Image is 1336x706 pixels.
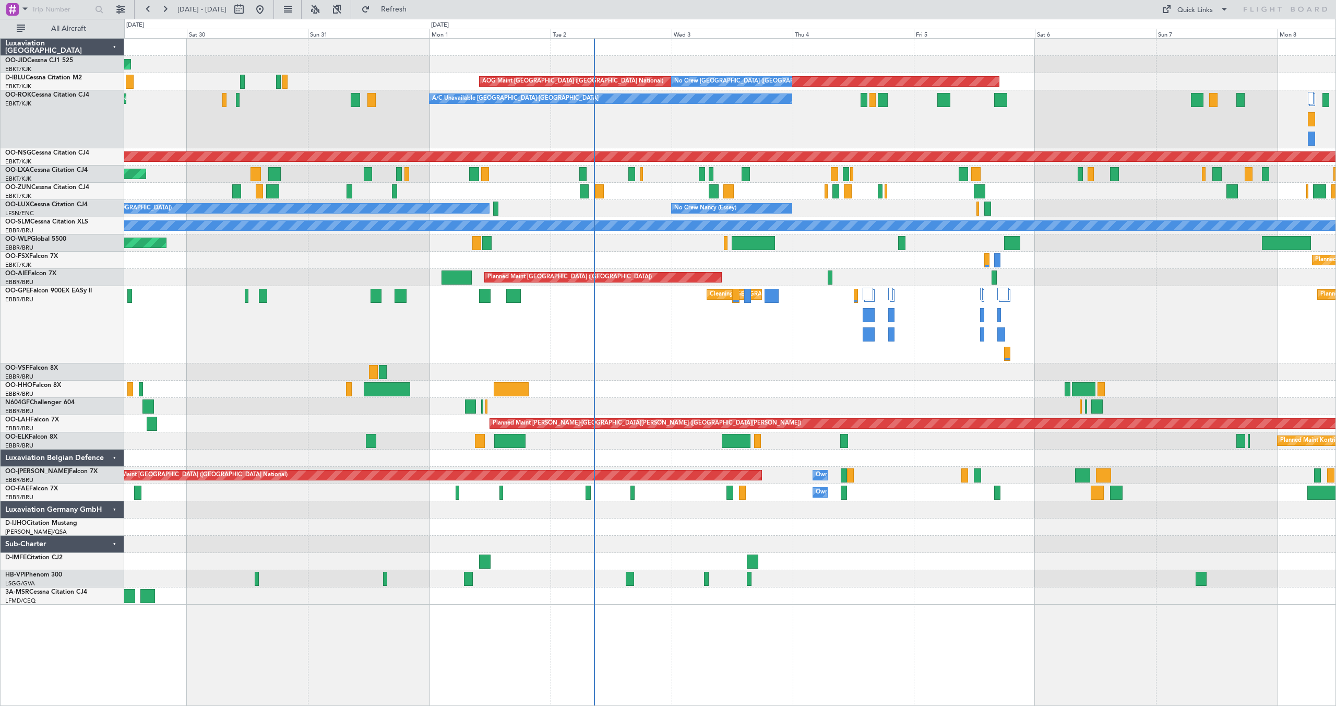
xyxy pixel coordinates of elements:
[5,520,77,526] a: D-IJHOCitation Mustang
[482,74,663,89] div: AOG Maint [GEOGRAPHIC_DATA] ([GEOGRAPHIC_DATA] National)
[5,202,88,208] a: OO-LUXCessna Citation CJ4
[5,597,35,605] a: LFMD/CEQ
[5,219,88,225] a: OO-SLMCessna Citation XLS
[674,201,736,216] div: No Crew Nancy (Essey)
[5,288,92,294] a: OO-GPEFalcon 900EX EASy II
[493,416,801,431] div: Planned Maint [PERSON_NAME]-[GEOGRAPHIC_DATA][PERSON_NAME] ([GEOGRAPHIC_DATA][PERSON_NAME])
[5,493,33,501] a: EBBR/BRU
[5,434,29,440] span: OO-ELK
[672,29,793,38] div: Wed 3
[5,150,31,156] span: OO-NSG
[5,92,31,98] span: OO-ROK
[5,184,31,191] span: OO-ZUN
[5,202,30,208] span: OO-LUX
[177,5,226,14] span: [DATE] - [DATE]
[5,253,58,260] a: OO-FSXFalcon 7X
[5,244,33,252] a: EBBR/BRU
[551,29,672,38] div: Tue 2
[1156,1,1234,18] button: Quick Links
[5,227,33,234] a: EBBR/BRU
[5,520,27,526] span: D-IJHO
[5,167,88,173] a: OO-LXACessna Citation CJ4
[5,425,33,432] a: EBBR/BRU
[5,555,27,561] span: D-IMFE
[5,65,31,73] a: EBKT/KJK
[5,528,67,536] a: [PERSON_NAME]/QSA
[5,150,89,156] a: OO-NSGCessna Citation CJ4
[5,209,34,217] a: LFSN/ENC
[5,589,87,595] a: 3A-MSRCessna Citation CJ4
[816,485,887,500] div: Owner Melsbroek Air Base
[431,21,449,30] div: [DATE]
[5,192,31,200] a: EBKT/KJK
[5,555,63,561] a: D-IMFECitation CJ2
[187,29,308,38] div: Sat 30
[5,75,82,81] a: D-IBLUCessna Citation M2
[5,92,89,98] a: OO-ROKCessna Citation CJ4
[5,486,58,492] a: OO-FAEFalcon 7X
[674,74,849,89] div: No Crew [GEOGRAPHIC_DATA] ([GEOGRAPHIC_DATA] National)
[5,442,33,450] a: EBBR/BRU
[66,29,187,38] div: Fri 29
[5,468,69,475] span: OO-[PERSON_NAME]
[5,486,29,492] span: OO-FAE
[5,184,89,191] a: OO-ZUNCessna Citation CJ4
[5,175,31,183] a: EBKT/KJK
[5,57,27,64] span: OO-JID
[5,572,62,578] a: HB-VPIPhenom 300
[5,417,59,423] a: OO-LAHFalcon 7X
[5,219,30,225] span: OO-SLM
[5,57,73,64] a: OO-JIDCessna CJ1 525
[99,467,288,483] div: Planned Maint [GEOGRAPHIC_DATA] ([GEOGRAPHIC_DATA] National)
[5,253,29,260] span: OO-FSX
[372,6,416,13] span: Refresh
[5,399,75,406] a: N604GFChallenger 604
[5,365,58,371] a: OO-VSFFalcon 8X
[430,29,551,38] div: Mon 1
[793,29,914,38] div: Thu 4
[11,20,113,37] button: All Aircraft
[5,468,98,475] a: OO-[PERSON_NAME]Falcon 7X
[5,373,33,381] a: EBBR/BRU
[5,580,35,587] a: LSGG/GVA
[1177,5,1213,16] div: Quick Links
[816,467,887,483] div: Owner Melsbroek Air Base
[914,29,1035,38] div: Fri 5
[5,382,61,389] a: OO-HHOFalcon 8X
[5,399,30,406] span: N604GF
[32,2,92,17] input: Trip Number
[5,261,31,269] a: EBKT/KJK
[5,278,33,286] a: EBBR/BRU
[5,100,31,108] a: EBKT/KJK
[5,390,33,398] a: EBBR/BRU
[1156,29,1277,38] div: Sun 7
[5,236,31,242] span: OO-WLP
[5,365,29,371] span: OO-VSF
[5,296,33,303] a: EBBR/BRU
[5,236,66,242] a: OO-WLPGlobal 5500
[5,572,26,578] span: HB-VPI
[5,434,57,440] a: OO-ELKFalcon 8X
[126,21,144,30] div: [DATE]
[5,158,31,166] a: EBKT/KJK
[5,589,29,595] span: 3A-MSR
[5,476,33,484] a: EBBR/BRU
[5,83,31,90] a: EBKT/KJK
[487,269,652,285] div: Planned Maint [GEOGRAPHIC_DATA] ([GEOGRAPHIC_DATA])
[1035,29,1156,38] div: Sat 6
[356,1,419,18] button: Refresh
[432,91,599,107] div: A/C Unavailable [GEOGRAPHIC_DATA]-[GEOGRAPHIC_DATA]
[27,25,110,32] span: All Aircraft
[308,29,429,38] div: Sun 31
[5,270,28,277] span: OO-AIE
[5,167,30,173] span: OO-LXA
[710,287,884,302] div: Cleaning [GEOGRAPHIC_DATA] ([GEOGRAPHIC_DATA] National)
[5,288,30,294] span: OO-GPE
[5,407,33,415] a: EBBR/BRU
[5,270,56,277] a: OO-AIEFalcon 7X
[5,382,32,389] span: OO-HHO
[5,75,26,81] span: D-IBLU
[5,417,30,423] span: OO-LAH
